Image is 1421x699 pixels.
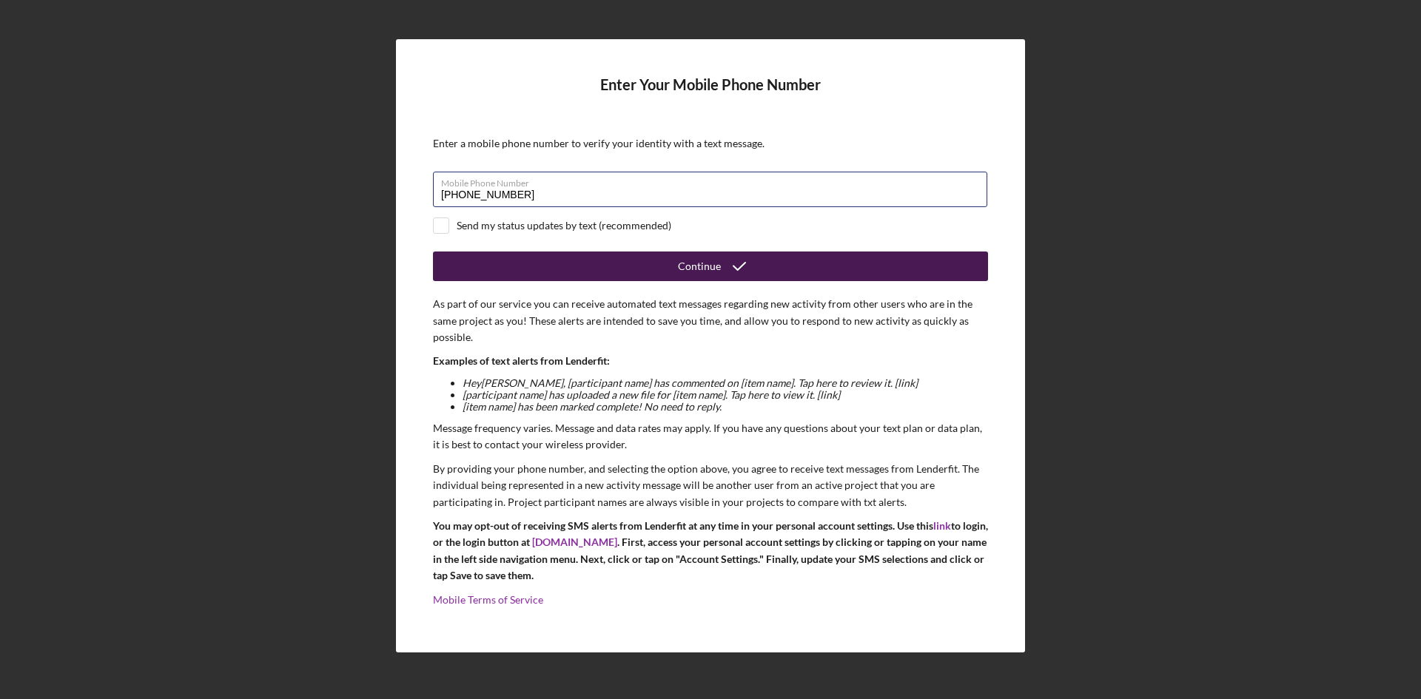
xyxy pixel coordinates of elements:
div: Continue [678,251,721,281]
h4: Enter Your Mobile Phone Number [433,76,988,115]
div: Send my status updates by text (recommended) [457,220,671,232]
p: Examples of text alerts from Lenderfit: [433,353,988,369]
li: [participant name] has uploaded a new file for [item name]. Tap here to view it. [link] [463,389,988,401]
button: Continue [433,251,988,281]
div: Enter a mobile phone number to verify your identity with a text message. [433,138,988,149]
li: [item name] has been marked complete! No need to reply. [463,401,988,413]
a: link [933,519,951,532]
label: Mobile Phone Number [441,172,987,189]
a: [DOMAIN_NAME] [532,536,617,548]
p: You may opt-out of receiving SMS alerts from Lenderfit at any time in your personal account setti... [433,518,988,584]
li: Hey [PERSON_NAME] , [participant name] has commented on [item name]. Tap here to review it. [link] [463,377,988,389]
p: Message frequency varies. Message and data rates may apply. If you have any questions about your ... [433,420,988,453]
p: As part of our service you can receive automated text messages regarding new activity from other ... [433,296,988,345]
a: Mobile Terms of Service [433,593,543,606]
p: By providing your phone number, and selecting the option above, you agree to receive text message... [433,461,988,510]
